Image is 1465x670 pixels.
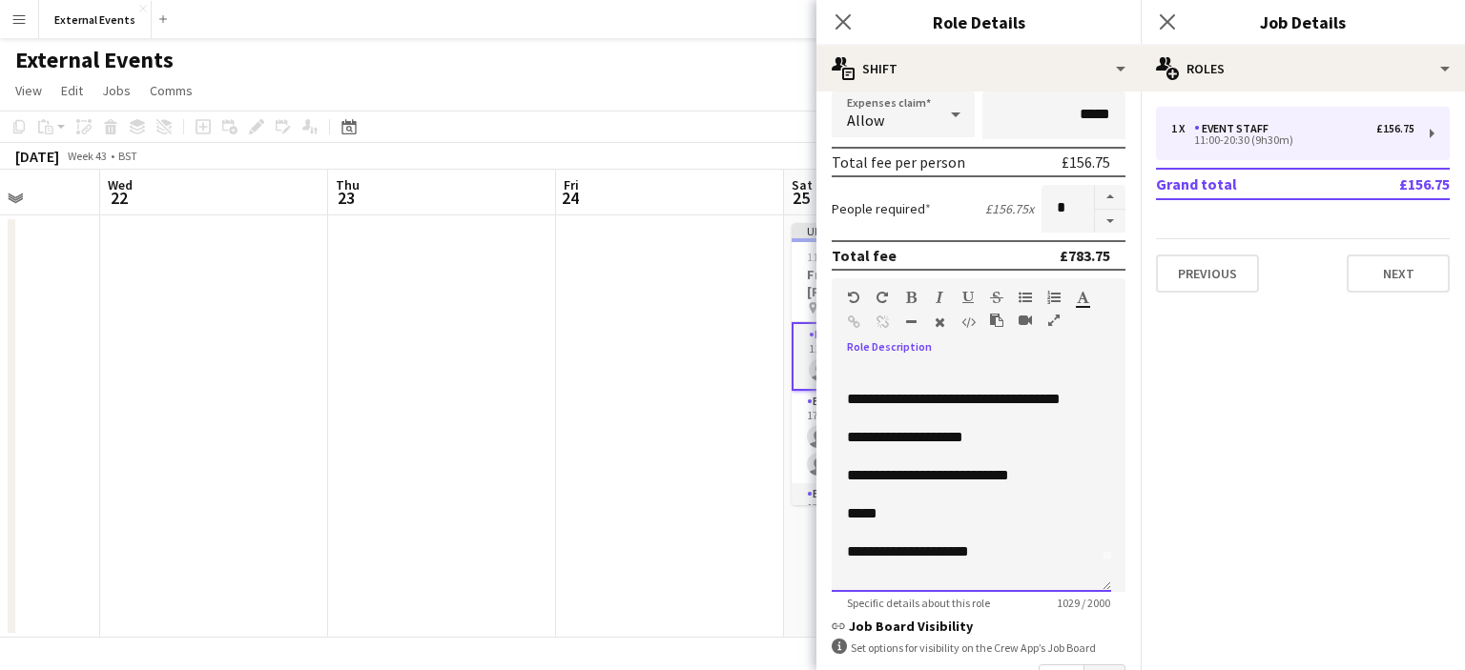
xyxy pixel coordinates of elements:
[150,82,193,99] span: Comms
[933,290,946,305] button: Italic
[39,1,152,38] button: External Events
[118,149,137,163] div: BST
[333,187,360,209] span: 23
[15,46,174,74] h1: External Events
[336,176,360,193] span: Thu
[933,315,946,330] button: Clear Formatting
[1336,169,1450,199] td: £156.75
[1076,290,1089,305] button: Text Color
[832,152,965,172] div: Total fee per person
[15,147,59,166] div: [DATE]
[142,78,200,103] a: Comms
[961,290,975,305] button: Underline
[792,483,1005,548] app-card-role: Event head Bartender1/117:30-00:30 (7h)
[94,78,138,103] a: Jobs
[1194,122,1276,135] div: Event staff
[792,223,1005,505] app-job-card: Updated11:00-00:30 (13h30m) (Sun)1/4Fransesca & [PERSON_NAME]'s wedding One friendly place3 Roles...
[1141,46,1465,91] div: Roles
[847,111,884,130] span: Allow
[832,596,1005,610] span: Specific details about this role
[564,176,579,193] span: Fri
[63,149,111,163] span: Week 43
[1062,152,1110,172] div: £156.75
[789,187,813,209] span: 25
[904,315,918,330] button: Horizontal Line
[876,290,889,305] button: Redo
[15,82,42,99] span: View
[1095,185,1125,210] button: Increase
[1042,596,1125,610] span: 1029 / 2000
[1047,290,1061,305] button: Ordered List
[1156,169,1336,199] td: Grand total
[807,250,940,264] span: 11:00-00:30 (13h30m) (Sun)
[8,78,50,103] a: View
[53,78,91,103] a: Edit
[792,223,1005,238] div: Updated
[792,322,1005,391] app-card-role: Event staff0/111:00-20:30 (9h30m)
[1171,122,1194,135] div: 1 x
[816,46,1141,91] div: Shift
[990,290,1003,305] button: Strikethrough
[792,176,813,193] span: Sat
[1019,290,1032,305] button: Unordered List
[61,82,83,99] span: Edit
[561,187,579,209] span: 24
[990,313,1003,328] button: Paste as plain text
[1095,210,1125,233] button: Decrease
[1019,313,1032,328] button: Insert video
[847,290,860,305] button: Undo
[904,290,918,305] button: Bold
[102,82,131,99] span: Jobs
[832,246,897,265] div: Total fee
[832,639,1125,657] div: Set options for visibility on the Crew App’s Job Board
[1171,135,1414,145] div: 11:00-20:30 (9h30m)
[105,187,133,209] span: 22
[1047,313,1061,328] button: Fullscreen
[1376,122,1414,135] div: £156.75
[1156,254,1259,293] button: Previous
[832,618,1125,635] h3: Job Board Visibility
[816,10,1141,34] h3: Role Details
[961,315,975,330] button: HTML Code
[1347,254,1450,293] button: Next
[108,176,133,193] span: Wed
[792,266,1005,300] h3: Fransesca & [PERSON_NAME]'s wedding
[832,200,931,217] label: People required
[985,200,1034,217] div: £156.75 x
[792,391,1005,483] app-card-role: Event bartender0/217:30-00:30 (7h)
[1060,246,1110,265] div: £783.75
[1141,10,1465,34] h3: Job Details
